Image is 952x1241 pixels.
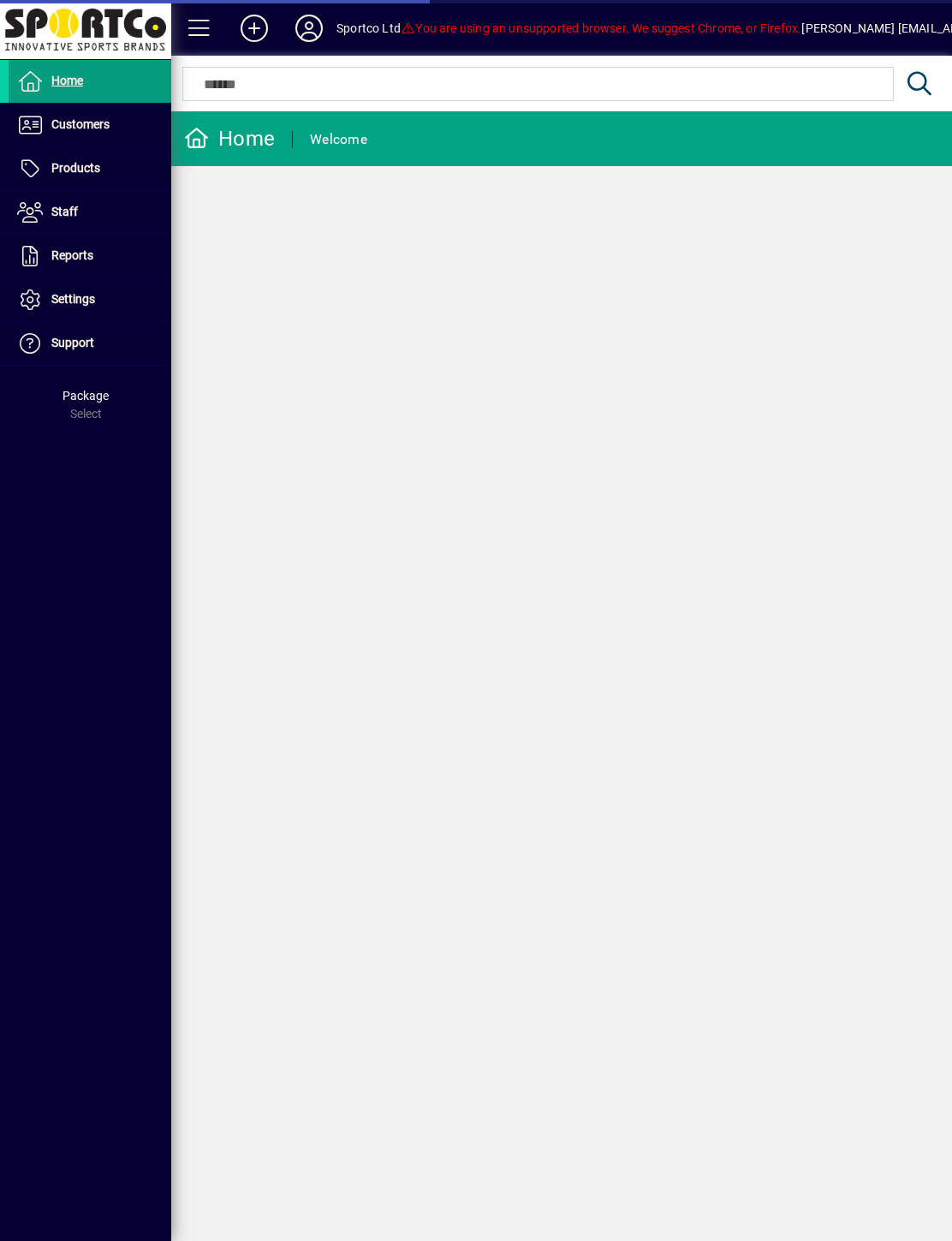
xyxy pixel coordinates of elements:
span: Package [62,389,109,403]
a: Settings [9,278,171,321]
span: Staff [51,205,78,218]
span: Settings [51,292,95,306]
span: Home [51,74,83,87]
div: Sportco Ltd [336,15,401,42]
span: Support [51,336,94,349]
a: Support [9,322,171,365]
a: Reports [9,235,171,277]
span: You are using an unsupported browser. We suggest Chrome, or Firefox. [401,21,801,35]
a: Products [9,147,171,190]
div: Home [184,125,275,152]
button: Profile [282,13,336,44]
span: Products [51,161,100,175]
a: Customers [9,104,171,146]
a: Staff [9,191,171,234]
div: Welcome [310,126,367,153]
span: Customers [51,117,110,131]
span: Reports [51,248,93,262]
button: Add [227,13,282,44]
